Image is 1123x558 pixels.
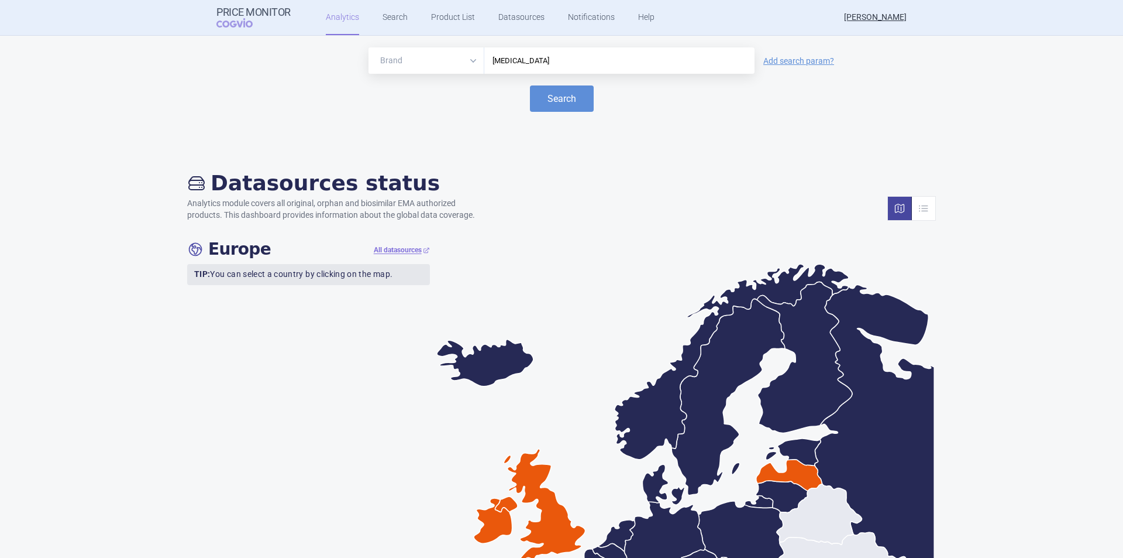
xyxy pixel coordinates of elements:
[216,18,269,28] span: COGVIO
[187,170,487,196] h2: Datasources status
[187,198,487,221] p: Analytics module covers all original, orphan and biosimilar EMA authorized products. This dashboa...
[187,264,430,285] p: You can select a country by clicking on the map.
[194,269,210,279] strong: TIP:
[530,85,594,112] button: Search
[187,239,271,259] h4: Europe
[216,6,291,29] a: Price MonitorCOGVIO
[374,245,430,255] a: All datasources
[763,57,834,65] a: Add search param?
[216,6,291,18] strong: Price Monitor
